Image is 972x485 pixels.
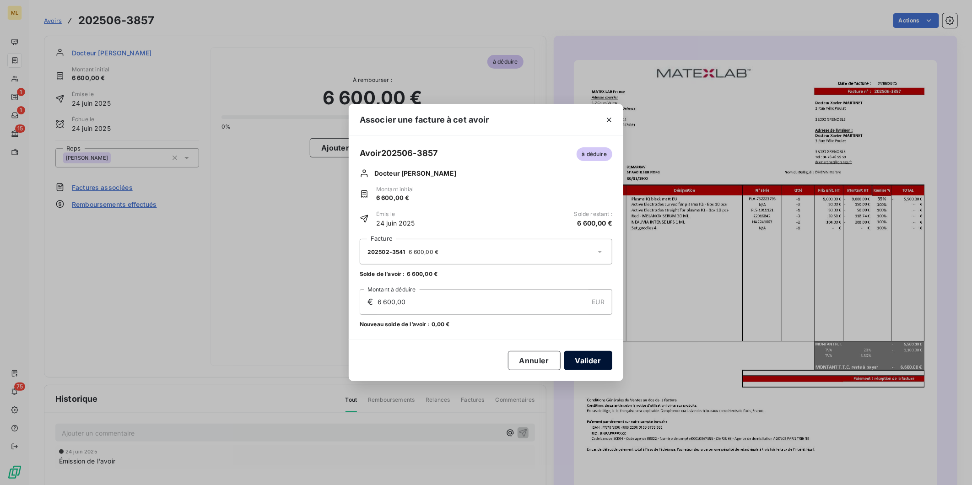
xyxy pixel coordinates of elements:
[432,320,450,329] span: 0,00 €
[941,454,963,476] iframe: Intercom live chat
[376,185,414,194] span: Montant initial
[367,248,405,255] span: 202502-3541
[374,168,456,178] span: Docteur [PERSON_NAME]
[376,210,415,218] span: Émis le
[360,113,489,126] span: Associer une facture à cet avoir
[577,147,612,161] span: à déduire
[574,210,612,218] span: Solde restant :
[508,351,561,370] button: Annuler
[376,194,414,203] span: 6 600,00 €
[360,270,405,278] span: Solde de l’avoir :
[407,270,438,278] span: 6 600,00 €
[376,218,415,228] span: 24 juin 2025
[564,351,612,370] button: Valider
[360,320,430,329] span: Nouveau solde de l’avoir :
[409,248,439,255] span: 6 600,00 €
[360,147,437,159] span: Avoir 202506-3857
[578,218,613,228] span: 6 600,00 €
